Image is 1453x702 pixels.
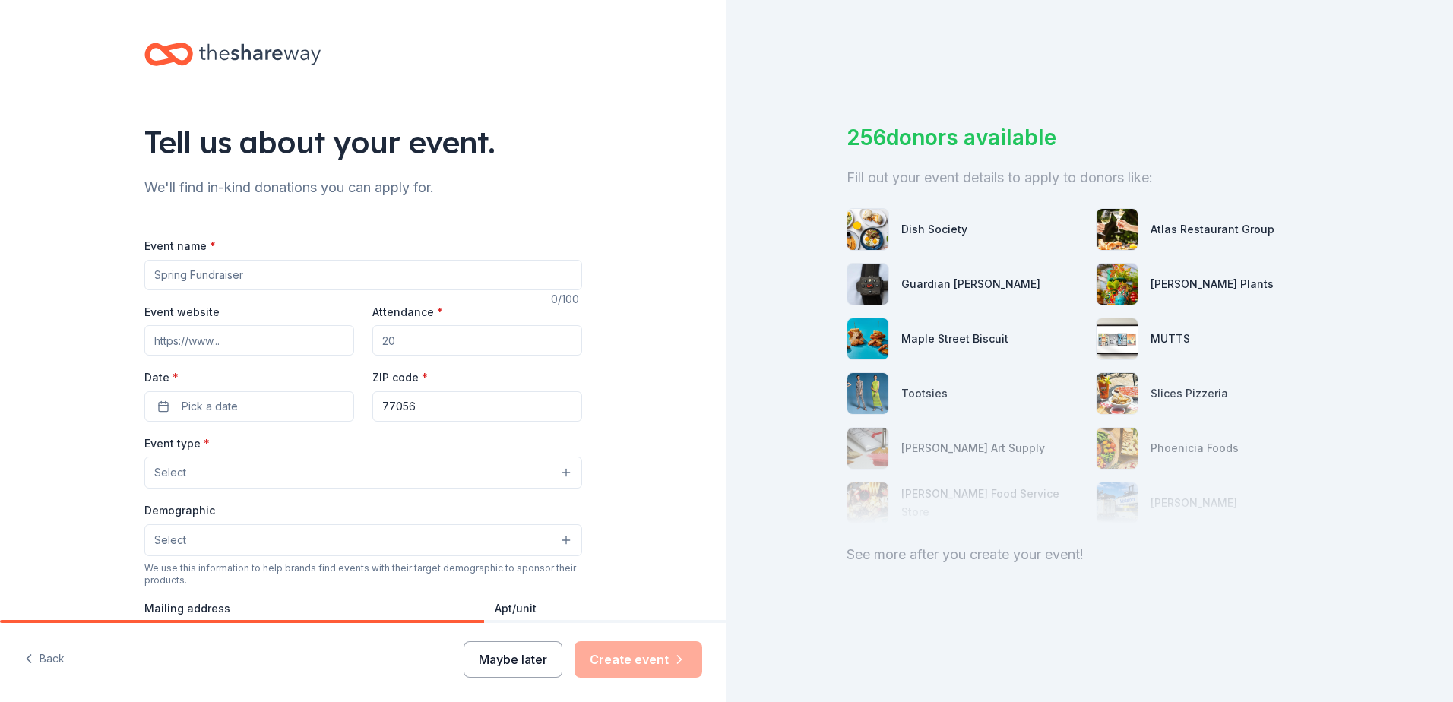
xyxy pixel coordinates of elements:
[847,209,888,250] img: photo for Dish Society
[495,601,537,616] label: Apt/unit
[1097,318,1138,359] img: photo for MUTTS
[144,121,582,163] div: Tell us about your event.
[551,290,582,308] div: 0 /100
[372,370,428,385] label: ZIP code
[182,397,238,416] span: Pick a date
[372,325,582,356] input: 20
[144,175,582,200] div: We'll find in-kind donations you can apply for.
[901,275,1040,293] div: Guardian [PERSON_NAME]
[144,260,582,290] input: Spring Fundraiser
[144,239,216,254] label: Event name
[847,542,1333,567] div: See more after you create your event!
[154,531,186,549] span: Select
[144,457,582,489] button: Select
[24,643,65,675] button: Back
[901,220,967,239] div: Dish Society
[144,436,210,451] label: Event type
[144,503,215,518] label: Demographic
[144,601,230,616] label: Mailing address
[847,318,888,359] img: photo for Maple Street Biscuit
[144,391,354,422] button: Pick a date
[372,305,443,320] label: Attendance
[1151,330,1190,348] div: MUTTS
[901,330,1008,348] div: Maple Street Biscuit
[847,166,1333,190] div: Fill out your event details to apply to donors like:
[1097,209,1138,250] img: photo for Atlas Restaurant Group
[144,325,354,356] input: https://www...
[144,370,354,385] label: Date
[847,264,888,305] img: photo for Guardian Angel Device
[464,641,562,678] button: Maybe later
[154,463,186,482] span: Select
[144,562,582,587] div: We use this information to help brands find events with their target demographic to sponsor their...
[144,524,582,556] button: Select
[1097,264,1138,305] img: photo for Buchanan's Plants
[1151,220,1274,239] div: Atlas Restaurant Group
[847,122,1333,153] div: 256 donors available
[372,391,582,422] input: 12345 (U.S. only)
[144,305,220,320] label: Event website
[1151,275,1274,293] div: [PERSON_NAME] Plants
